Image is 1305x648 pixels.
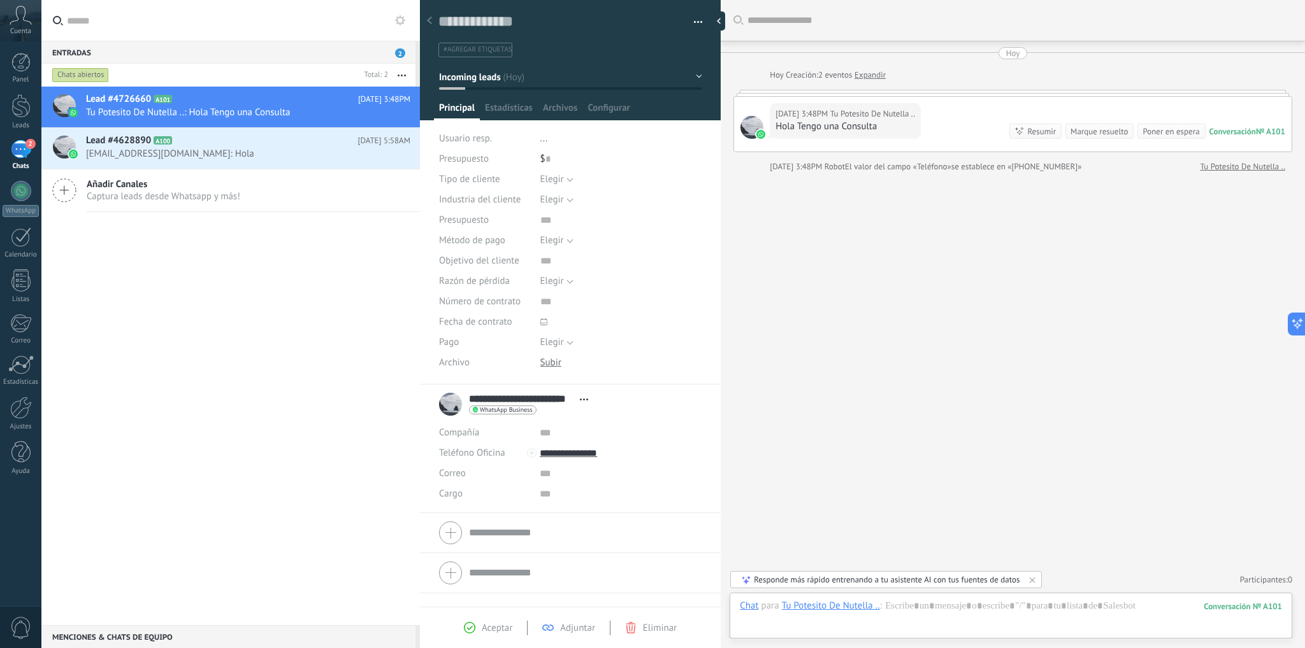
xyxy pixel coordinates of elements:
span: El valor del campo «Teléfono» [845,160,951,173]
span: Aceptar [482,622,512,634]
span: [DATE] 5:58AM [358,134,410,147]
span: Archivo [439,358,470,367]
span: Elegir [540,234,564,246]
div: Responde más rápido entrenando a tu asistente AI con tus fuentes de datos [754,574,1020,585]
div: Ajustes [3,423,40,431]
span: : [880,600,882,612]
button: Correo [439,463,466,484]
span: 2 [395,48,405,58]
div: Panel [3,76,40,84]
div: Calendario [3,251,40,259]
div: Objetivo del cliente [439,251,531,271]
a: Tu Potesito De Nutella .. [1200,160,1285,173]
div: Creación: [770,69,886,81]
button: Elegir [540,169,573,190]
div: Hoy [1006,47,1020,59]
span: ... [540,132,548,144]
span: Presupuesto [439,215,489,225]
div: 101 [1204,601,1282,612]
span: Cargo [439,489,463,498]
div: Método de pago [439,230,531,251]
span: A100 [154,136,172,144]
span: Archivos [543,102,577,120]
span: se establece en «[PHONE_NUMBER]» [951,160,1082,173]
div: Leads [3,122,40,130]
div: Conversación [1209,126,1256,137]
button: Elegir [540,332,573,353]
a: Participantes:0 [1240,574,1292,585]
div: Entradas [41,41,415,64]
span: Robot [825,161,845,172]
button: Elegir [540,230,573,251]
span: Tipo de cliente [439,174,500,184]
span: Principal [439,102,475,120]
span: Incoming leads [439,71,501,83]
div: Correo [3,337,40,345]
span: [EMAIL_ADDRESS][DOMAIN_NAME]: Hola [86,148,386,160]
div: Chats [3,162,40,171]
img: waba.svg [69,108,78,117]
span: 2 [25,139,36,149]
div: Tipo de cliente [439,169,531,190]
span: #agregar etiquetas [443,45,512,54]
span: Elegir [540,275,564,287]
div: Total: 2 [359,69,388,81]
div: Tu Potesito De Nutella .. [782,600,880,611]
span: Eliminar [643,622,677,634]
div: Industria del cliente [439,190,531,210]
a: Lead #4726660 A101 [DATE] 3:48PM Tu Potesito De Nutella ..: Hola Tengo una Consulta [41,87,420,127]
span: para [761,600,779,612]
div: Presupuesto [439,210,531,230]
span: Cuenta [10,27,31,36]
span: Método de pago [439,236,505,245]
div: Menciones & Chats de equipo [41,625,415,648]
div: Ayuda [3,467,40,475]
span: 2 eventos [818,69,852,81]
span: WhatsApp Business [480,407,533,413]
button: Más [388,64,415,87]
span: Estadísticas [485,102,533,120]
span: Tu Potesito De Nutella .. [740,116,763,139]
button: Elegir [540,271,573,292]
div: Poner en espera [1143,125,1199,137]
span: Lead #4726660 [86,93,151,106]
span: Número de contrato [439,297,521,306]
div: Presupuesto [439,149,531,169]
div: Pago [439,332,531,353]
span: Presupuesto [439,153,489,165]
span: Elegir [540,194,564,206]
div: № A101 [1256,126,1285,137]
div: Hoy [770,69,786,81]
div: Número de contrato [439,292,531,312]
span: Adjuntar [560,622,595,634]
div: Listas [3,295,40,304]
a: Expandir [854,69,886,81]
span: Correo [439,467,466,479]
div: $ [540,149,703,169]
div: WhatsApp [3,205,39,217]
span: Tu Potesito De Nutella .. [830,108,916,120]
div: Estadísticas [3,378,40,386]
span: Objetivo del cliente [439,256,519,265]
div: Usuario resp. [439,129,531,149]
button: Elegir [540,190,573,210]
span: A101 [154,95,172,103]
button: Teléfono Oficina [439,443,505,463]
span: Teléfono Oficina [439,447,505,459]
span: Pago [439,337,459,347]
span: Usuario resp. [439,132,492,144]
span: Fecha de contrato [439,317,512,327]
div: Compañía [439,423,530,443]
div: Razón de pérdida [439,271,531,292]
span: Elegir [540,336,564,348]
div: Cargo [439,484,530,504]
span: 0 [1288,574,1292,585]
span: Lead #4628890 [86,134,151,147]
a: Lead #4628890 A100 [DATE] 5:58AM [EMAIL_ADDRESS][DOMAIN_NAME]: Hola [41,128,420,169]
span: Captura leads desde Whatsapp y más! [87,190,240,202]
div: Hola Tengo una Consulta [775,120,915,133]
div: Marque resuelto [1071,125,1128,137]
img: waba.svg [756,130,765,139]
div: [DATE] 3:48PM [770,160,824,173]
span: Industria del cliente [439,195,521,204]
